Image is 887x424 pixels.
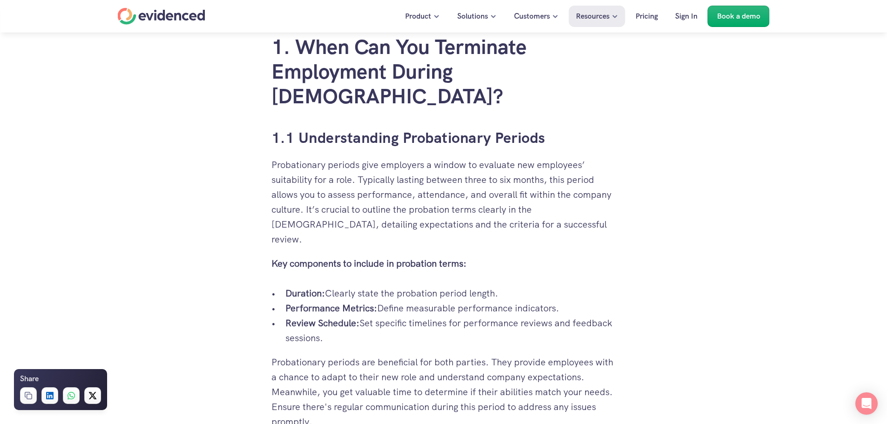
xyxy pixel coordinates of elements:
[576,10,609,22] p: Resources
[271,157,616,247] p: Probationary periods give employers a window to evaluate new employees’ suitability for a role. T...
[629,6,665,27] a: Pricing
[271,257,467,269] strong: Key components to include in probation terms:
[285,287,325,299] strong: Duration:
[285,316,616,345] p: Set specific timelines for performance reviews and feedback sessions.
[675,10,697,22] p: Sign In
[855,392,878,415] div: Open Intercom Messenger
[457,10,488,22] p: Solutions
[285,317,359,329] strong: Review Schedule:
[285,301,616,316] p: Define measurable performance indicators.
[717,10,760,22] p: Book a demo
[514,10,550,22] p: Customers
[708,6,770,27] a: Book a demo
[405,10,431,22] p: Product
[285,302,377,314] strong: Performance Metrics:
[285,286,616,301] p: Clearly state the probation period length.
[636,10,658,22] p: Pricing
[271,128,545,148] a: 1.1 Understanding Probationary Periods
[668,6,704,27] a: Sign In
[271,34,532,109] a: 1. When Can You Terminate Employment During [DEMOGRAPHIC_DATA]?
[20,373,39,385] h6: Share
[118,8,205,25] a: Home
